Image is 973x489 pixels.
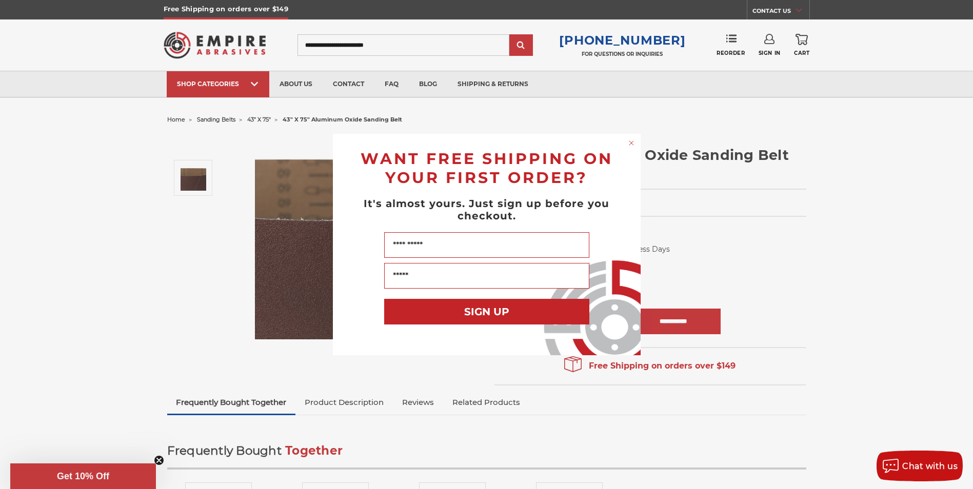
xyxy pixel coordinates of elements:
span: Chat with us [902,461,958,471]
button: SIGN UP [384,299,589,324]
button: Chat with us [877,451,963,481]
span: It's almost yours. Just sign up before you checkout. [364,197,609,222]
span: WANT FREE SHIPPING ON YOUR FIRST ORDER? [361,149,613,187]
button: Close dialog [626,138,637,148]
